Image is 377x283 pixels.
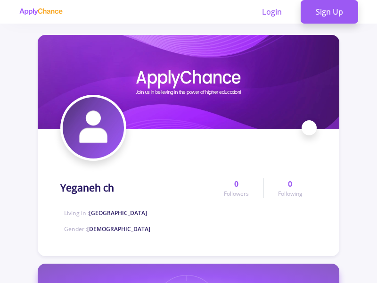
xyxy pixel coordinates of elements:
img: Yeganeh chcover image [38,35,339,129]
img: applychance logo text only [19,8,63,16]
span: [GEOGRAPHIC_DATA] [89,209,147,217]
span: Followers [224,190,249,198]
h1: Yeganeh ch [60,182,114,194]
span: [DEMOGRAPHIC_DATA] [87,225,150,233]
span: 0 [234,178,238,190]
span: 0 [288,178,292,190]
span: Living in : [64,209,147,217]
span: Following [278,190,303,198]
a: 0Followers [210,178,263,198]
a: 0Following [263,178,317,198]
span: Gender : [64,225,150,233]
img: Yeganeh chavatar [63,97,124,158]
